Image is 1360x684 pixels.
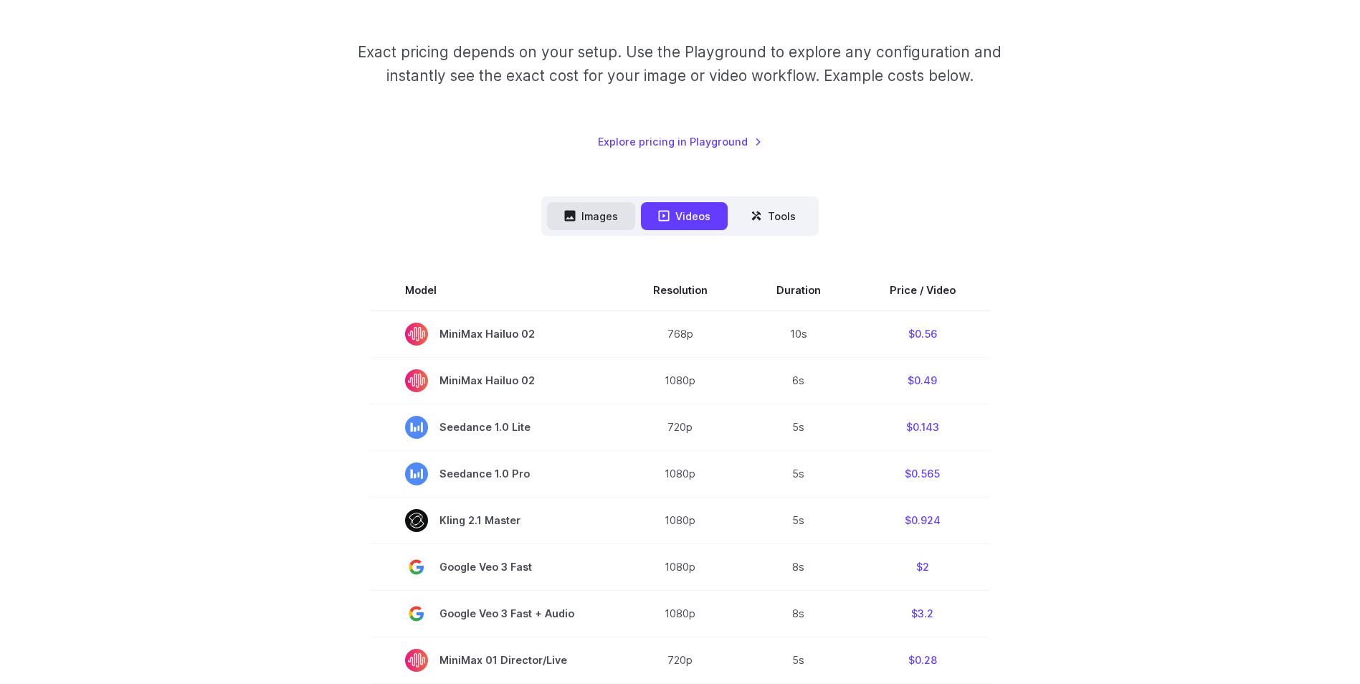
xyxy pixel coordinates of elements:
[733,202,813,230] button: Tools
[619,590,742,637] td: 1080p
[598,133,762,150] a: Explore pricing in Playground
[641,202,728,230] button: Videos
[742,310,855,358] td: 10s
[855,270,990,310] th: Price / Video
[742,637,855,683] td: 5s
[405,602,584,625] span: Google Veo 3 Fast + Audio
[855,310,990,358] td: $0.56
[855,404,990,450] td: $0.143
[371,270,619,310] th: Model
[619,404,742,450] td: 720p
[547,202,635,230] button: Images
[742,357,855,404] td: 6s
[742,404,855,450] td: 5s
[742,270,855,310] th: Duration
[619,543,742,590] td: 1080p
[619,450,742,497] td: 1080p
[405,556,584,579] span: Google Veo 3 Fast
[742,590,855,637] td: 8s
[405,509,584,532] span: Kling 2.1 Master
[855,543,990,590] td: $2
[855,357,990,404] td: $0.49
[619,310,742,358] td: 768p
[405,369,584,392] span: MiniMax Hailuo 02
[405,649,584,672] span: MiniMax 01 Director/Live
[619,497,742,543] td: 1080p
[619,637,742,683] td: 720p
[742,497,855,543] td: 5s
[405,462,584,485] span: Seedance 1.0 Pro
[405,323,584,346] span: MiniMax Hailuo 02
[855,637,990,683] td: $0.28
[331,40,1029,88] p: Exact pricing depends on your setup. Use the Playground to explore any configuration and instantl...
[619,357,742,404] td: 1080p
[855,450,990,497] td: $0.565
[619,270,742,310] th: Resolution
[742,543,855,590] td: 8s
[855,497,990,543] td: $0.924
[405,416,584,439] span: Seedance 1.0 Lite
[742,450,855,497] td: 5s
[855,590,990,637] td: $3.2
